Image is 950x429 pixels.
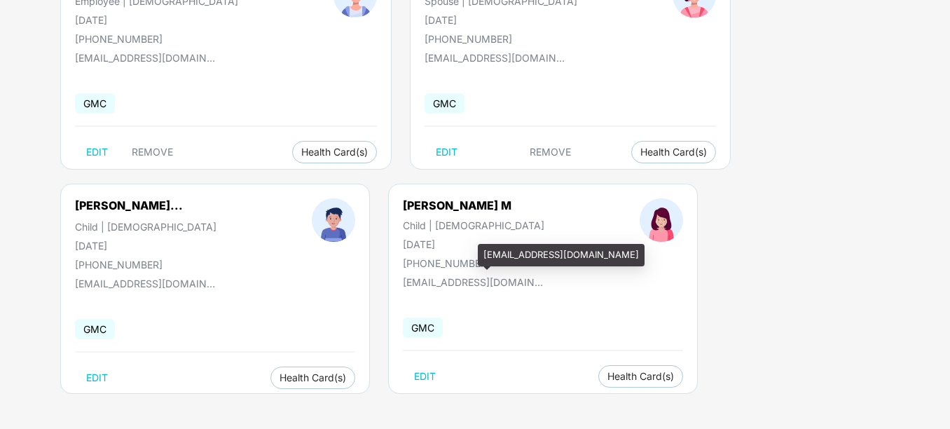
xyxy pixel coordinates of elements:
[75,240,216,252] div: [DATE]
[530,147,571,158] span: REMOVE
[640,149,707,156] span: Health Card(s)
[121,141,184,163] button: REMOVE
[403,276,543,288] div: [EMAIL_ADDRESS][DOMAIN_NAME]
[75,278,215,290] div: [EMAIL_ADDRESS][DOMAIN_NAME]
[403,198,544,212] div: [PERSON_NAME] M
[75,93,115,114] span: GMC
[301,149,368,156] span: Health Card(s)
[403,365,447,388] button: EDIT
[425,14,577,26] div: [DATE]
[518,141,582,163] button: REMOVE
[75,367,119,389] button: EDIT
[75,198,183,212] div: [PERSON_NAME]...
[425,52,565,64] div: [EMAIL_ADDRESS][DOMAIN_NAME]
[292,141,377,163] button: Health Card(s)
[75,141,119,163] button: EDIT
[86,147,108,158] span: EDIT
[75,259,216,271] div: [PHONE_NUMBER]
[86,372,108,383] span: EDIT
[640,198,683,242] img: profileImage
[598,365,683,388] button: Health Card(s)
[607,373,674,380] span: Health Card(s)
[75,221,216,233] div: Child | [DEMOGRAPHIC_DATA]
[425,93,464,114] span: GMC
[478,244,645,266] div: [EMAIL_ADDRESS][DOMAIN_NAME]
[132,147,173,158] span: REMOVE
[75,33,238,45] div: [PHONE_NUMBER]
[270,367,355,389] button: Health Card(s)
[403,257,544,269] div: [PHONE_NUMBER]
[280,374,346,381] span: Health Card(s)
[425,33,577,45] div: [PHONE_NUMBER]
[403,318,443,338] span: GMC
[425,141,469,163] button: EDIT
[312,198,355,242] img: profileImage
[75,14,238,26] div: [DATE]
[75,52,215,64] div: [EMAIL_ADDRESS][DOMAIN_NAME]
[631,141,716,163] button: Health Card(s)
[75,319,115,339] span: GMC
[414,371,436,382] span: EDIT
[403,238,544,250] div: [DATE]
[436,147,457,158] span: EDIT
[403,219,544,231] div: Child | [DEMOGRAPHIC_DATA]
